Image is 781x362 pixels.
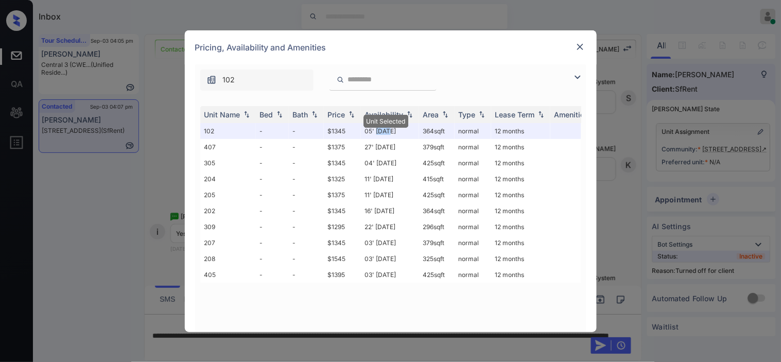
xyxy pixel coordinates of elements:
td: 03' [DATE] [361,251,419,267]
div: Area [423,110,439,119]
img: sorting [274,111,285,118]
td: 405 [200,267,256,283]
td: $1395 [324,267,361,283]
td: 204 [200,171,256,187]
td: 425 sqft [419,267,455,283]
td: - [289,235,324,251]
td: normal [455,139,491,155]
img: sorting [477,111,487,118]
td: 12 months [491,203,550,219]
td: - [256,155,289,171]
div: Type [459,110,476,119]
td: 325 sqft [419,251,455,267]
img: sorting [405,111,415,118]
td: - [289,139,324,155]
img: sorting [440,111,450,118]
td: - [256,251,289,267]
td: - [289,171,324,187]
td: $1345 [324,235,361,251]
td: $1345 [324,155,361,171]
td: 12 months [491,267,550,283]
td: $1375 [324,139,361,155]
td: 12 months [491,171,550,187]
td: 05' [DATE] [361,123,419,139]
td: 27' [DATE] [361,139,419,155]
td: normal [455,203,491,219]
td: normal [455,155,491,171]
td: 305 [200,155,256,171]
td: 12 months [491,235,550,251]
td: $1345 [324,203,361,219]
img: icon-zuma [337,75,344,84]
td: normal [455,219,491,235]
td: 03' [DATE] [361,267,419,283]
td: 04' [DATE] [361,155,419,171]
td: 415 sqft [419,171,455,187]
td: $1345 [324,123,361,139]
td: 12 months [491,219,550,235]
td: normal [455,187,491,203]
div: Availability [365,110,404,119]
td: 03' [DATE] [361,235,419,251]
td: - [256,187,289,203]
td: 12 months [491,187,550,203]
td: 12 months [491,251,550,267]
td: 207 [200,235,256,251]
td: - [289,219,324,235]
td: - [256,235,289,251]
td: normal [455,123,491,139]
td: - [289,267,324,283]
img: sorting [241,111,252,118]
td: 12 months [491,155,550,171]
td: normal [455,171,491,187]
td: 407 [200,139,256,155]
td: 12 months [491,123,550,139]
div: Unit Name [204,110,240,119]
td: 379 sqft [419,139,455,155]
td: 309 [200,219,256,235]
div: Bed [260,110,273,119]
td: 202 [200,203,256,219]
td: normal [455,267,491,283]
td: 11' [DATE] [361,171,419,187]
td: - [256,139,289,155]
td: 208 [200,251,256,267]
td: - [289,123,324,139]
td: 102 [200,123,256,139]
div: Lease Term [495,110,535,119]
td: 12 months [491,139,550,155]
td: $1325 [324,171,361,187]
td: - [289,203,324,219]
td: - [256,219,289,235]
td: - [289,155,324,171]
div: Price [328,110,345,119]
td: - [256,203,289,219]
td: 22' [DATE] [361,219,419,235]
td: normal [455,251,491,267]
td: 364 sqft [419,123,455,139]
td: - [256,123,289,139]
td: 425 sqft [419,187,455,203]
div: Amenities [554,110,589,119]
td: 16' [DATE] [361,203,419,219]
td: 379 sqft [419,235,455,251]
td: - [289,187,324,203]
td: 364 sqft [419,203,455,219]
img: sorting [309,111,320,118]
td: 296 sqft [419,219,455,235]
td: $1375 [324,187,361,203]
img: sorting [536,111,546,118]
td: - [256,171,289,187]
td: - [256,267,289,283]
span: 102 [223,74,235,85]
img: icon-zuma [206,75,217,85]
div: Pricing, Availability and Amenities [185,30,597,64]
img: close [575,42,585,52]
td: - [289,251,324,267]
div: Bath [293,110,308,119]
td: normal [455,235,491,251]
td: 205 [200,187,256,203]
td: $1545 [324,251,361,267]
td: 11' [DATE] [361,187,419,203]
img: icon-zuma [571,71,584,83]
